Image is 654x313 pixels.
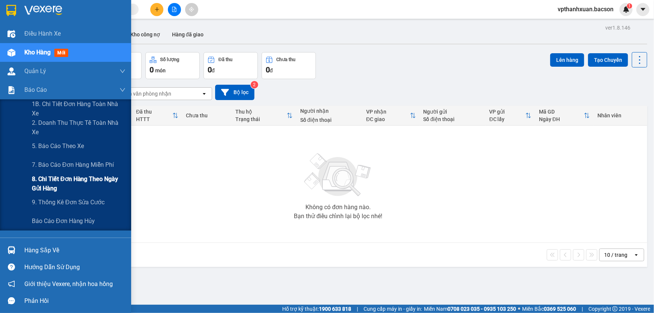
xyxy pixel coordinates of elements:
[605,24,630,32] div: ver 1.8.146
[136,116,172,122] div: HTTT
[145,52,200,79] button: Số lượng0món
[166,25,210,43] button: Hàng đã giao
[7,67,15,75] img: warehouse-icon
[362,106,420,126] th: Toggle SortBy
[522,305,576,313] span: Miền Bắc
[215,85,254,100] button: Bộ lọc
[24,29,61,38] span: Điều hành xe
[212,67,215,73] span: đ
[539,109,584,115] div: Mã GD
[24,66,46,76] span: Quản Lý
[150,65,154,74] span: 0
[7,86,15,94] img: solution-icon
[552,4,620,14] span: vpthanhxuan.bacson
[132,106,182,126] th: Toggle SortBy
[518,307,520,310] span: ⚪️
[270,67,273,73] span: đ
[168,3,181,16] button: file-add
[7,246,15,254] img: warehouse-icon
[204,52,258,79] button: Đã thu0đ
[32,141,84,151] span: 5. Báo cáo theo xe
[6,5,16,16] img: logo-vxr
[154,7,160,12] span: plus
[550,53,584,67] button: Lên hàng
[24,49,51,56] span: Kho hàng
[424,116,482,122] div: Số điện thoại
[24,85,47,94] span: Báo cáo
[160,57,180,62] div: Số lượng
[136,109,172,115] div: Đã thu
[627,3,632,9] sup: 1
[120,90,171,97] div: Chọn văn phòng nhận
[588,53,628,67] button: Tạo Chuyến
[582,305,583,313] span: |
[24,245,126,256] div: Hàng sắp về
[424,109,482,115] div: Người gửi
[172,7,177,12] span: file-add
[189,7,194,12] span: aim
[305,204,371,210] div: Không có đơn hàng nào.
[32,198,105,207] span: 9. Thống kê đơn sửa cước
[489,116,525,122] div: ĐC lấy
[186,112,228,118] div: Chưa thu
[300,117,359,123] div: Số điện thoại
[32,118,126,137] span: 2. Doanh thu thực tế toàn nhà xe
[300,108,359,114] div: Người nhận
[54,49,68,57] span: mới
[623,6,630,13] img: icon-new-feature
[32,99,126,118] span: 1B. Chi tiết đơn hàng toàn nhà xe
[539,116,584,122] div: Ngày ĐH
[8,280,15,288] span: notification
[294,213,382,219] div: Bạn thử điều chỉnh lại bộ lọc nhé!
[7,30,15,38] img: warehouse-icon
[24,295,126,307] div: Phản hồi
[235,109,287,115] div: Thu hộ
[235,116,287,122] div: Trạng thái
[32,216,95,226] span: Báo cáo đơn hàng hủy
[489,109,525,115] div: VP gửi
[24,279,113,289] span: Giới thiệu Vexere, nhận hoa hồng
[7,49,15,57] img: warehouse-icon
[266,65,270,74] span: 0
[447,306,516,312] strong: 0708 023 035 - 0935 103 250
[124,25,166,43] button: Kho công nợ
[636,3,650,16] button: caret-down
[120,68,126,74] span: down
[208,65,212,74] span: 0
[282,305,351,313] span: Hỗ trợ kỹ thuật:
[232,106,296,126] th: Toggle SortBy
[277,57,296,62] div: Chưa thu
[185,3,198,16] button: aim
[120,87,126,93] span: down
[535,106,594,126] th: Toggle SortBy
[155,67,166,73] span: món
[150,3,163,16] button: plus
[612,306,618,312] span: copyright
[319,306,351,312] strong: 1900 633 818
[366,116,410,122] div: ĐC giao
[218,57,232,62] div: Đã thu
[251,81,258,88] sup: 2
[32,160,114,169] span: 7. Báo cáo đơn hàng miễn phí
[628,3,631,9] span: 1
[201,91,207,97] svg: open
[633,252,639,258] svg: open
[544,306,576,312] strong: 0369 525 060
[604,251,627,259] div: 10 / trang
[32,174,126,193] span: 8. Chi tiết đơn hàng theo ngày gửi hàng
[486,106,535,126] th: Toggle SortBy
[301,149,376,201] img: svg+xml;base64,PHN2ZyBjbGFzcz0ibGlzdC1wbHVnX19zdmciIHhtbG5zPSJodHRwOi8vd3d3LnczLm9yZy8yMDAwL3N2Zy...
[8,297,15,304] span: message
[366,109,410,115] div: VP nhận
[24,262,126,273] div: Hướng dẫn sử dụng
[262,52,316,79] button: Chưa thu0đ
[640,6,647,13] span: caret-down
[8,264,15,271] span: question-circle
[424,305,516,313] span: Miền Nam
[597,112,644,118] div: Nhân viên
[357,305,358,313] span: |
[364,305,422,313] span: Cung cấp máy in - giấy in:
